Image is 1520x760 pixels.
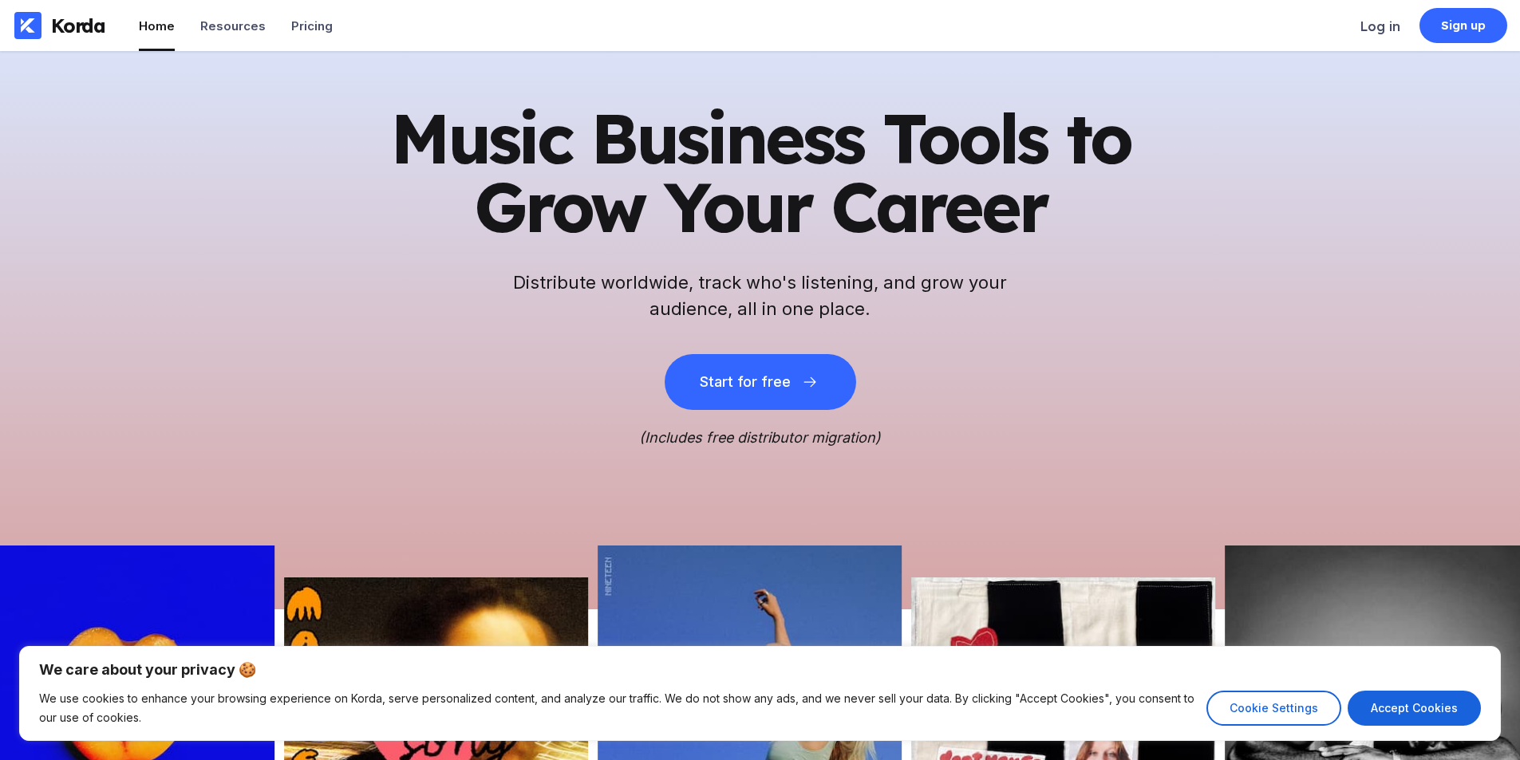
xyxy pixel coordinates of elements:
[291,18,333,33] div: Pricing
[639,429,881,446] i: (Includes free distributor migration)
[39,689,1194,727] p: We use cookies to enhance your browsing experience on Korda, serve personalized content, and anal...
[1360,18,1400,34] div: Log in
[51,14,105,37] div: Korda
[1206,691,1341,726] button: Cookie Settings
[1441,18,1486,33] div: Sign up
[369,104,1151,241] h1: Music Business Tools to Grow Your Career
[1419,8,1507,43] a: Sign up
[139,18,175,33] div: Home
[39,660,1481,679] p: We care about your privacy 🍪
[200,18,266,33] div: Resources
[665,354,856,410] button: Start for free
[700,374,791,390] div: Start for free
[505,270,1016,322] h2: Distribute worldwide, track who's listening, and grow your audience, all in one place.
[1348,691,1481,726] button: Accept Cookies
